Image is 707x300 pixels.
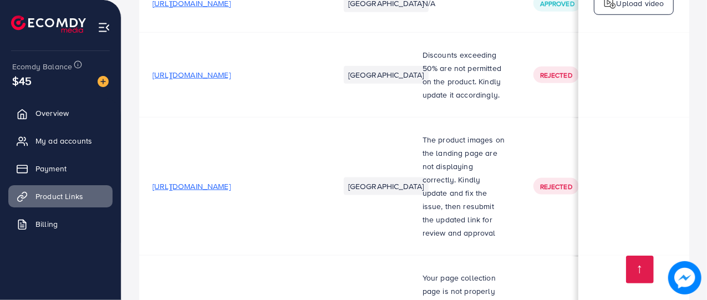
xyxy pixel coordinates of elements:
[8,102,113,124] a: Overview
[8,213,113,235] a: Billing
[35,163,67,174] span: Payment
[12,61,72,72] span: Ecomdy Balance
[423,48,507,101] p: Discounts exceeding 50% are not permitted on the product. Kindly update it accordingly.
[11,16,86,33] img: logo
[8,157,113,180] a: Payment
[8,130,113,152] a: My ad accounts
[152,69,231,80] span: [URL][DOMAIN_NAME]
[540,70,572,80] span: Rejected
[423,133,507,240] p: The product images on the landing page are not displaying correctly. Kindly update and fix the is...
[344,177,429,195] li: [GEOGRAPHIC_DATA]
[672,265,698,291] img: image
[35,191,83,202] span: Product Links
[35,218,58,230] span: Billing
[98,76,109,87] img: image
[98,21,110,34] img: menu
[35,108,69,119] span: Overview
[344,66,429,84] li: [GEOGRAPHIC_DATA]
[152,181,231,192] span: [URL][DOMAIN_NAME]
[540,182,572,191] span: Rejected
[35,135,92,146] span: My ad accounts
[11,71,33,91] span: $45
[8,185,113,207] a: Product Links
